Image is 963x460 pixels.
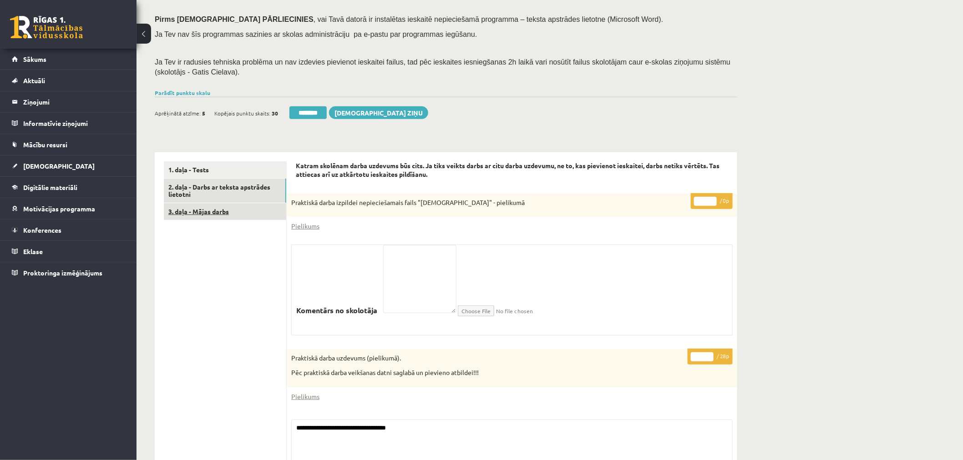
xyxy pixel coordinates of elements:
label: Komentārs no skolotāja [292,300,382,320]
strong: Katram skolēnam darba uzdevums būs cits. Ja tiks veikts darbs ar citu darba uzdevumu, ne to, kas ... [296,161,720,179]
span: Digitālie materiāli [23,183,77,191]
span: , vai Tavā datorā ir instalētas ieskaitē nepieciešamā programma – teksta apstrādes lietotne (Micr... [314,15,664,23]
legend: Ziņojumi [23,91,125,112]
legend: Informatīvie ziņojumi [23,113,125,134]
span: Ja Tev nav šīs programmas sazinies ar skolas administrāciju pa e-pastu par programmas iegūšanu. [155,30,477,38]
span: Aktuāli [23,76,45,85]
span: Motivācijas programma [23,205,95,213]
a: Parādīt punktu skalu [155,89,210,96]
a: Proktoringa izmēģinājums [12,262,125,283]
a: 3. daļa - Mājas darbs [164,203,286,220]
span: Kopējais punktu skaits: [214,106,270,120]
span: 5 [202,106,205,120]
a: [DEMOGRAPHIC_DATA] [12,155,125,176]
span: 30 [272,106,278,120]
a: Konferences [12,220,125,240]
span: Eklase [23,247,43,255]
a: Pielikums [291,221,319,231]
p: Praktiskā darba izpildei nepieciešamais fails "[DEMOGRAPHIC_DATA]" - pielikumā [291,198,687,207]
span: Ja Tev ir radusies tehniska problēma un nav izdevies pievienot ieskaitei failus, tad pēc ieskaite... [155,58,730,76]
a: Motivācijas programma [12,198,125,219]
span: Pirms [DEMOGRAPHIC_DATA] PĀRLIECINIES [155,15,314,23]
a: Digitālie materiāli [12,177,125,198]
a: Sākums [12,49,125,70]
p: Praktiskā darba uzdevums (pielikumā). [291,354,687,363]
span: [DEMOGRAPHIC_DATA] [23,162,95,170]
a: Rīgas 1. Tālmācības vidusskola [10,16,83,39]
a: [DEMOGRAPHIC_DATA] ziņu [329,106,428,119]
a: 1. daļa - Tests [164,161,286,178]
p: / 28p [688,349,733,365]
span: Aprēķinātā atzīme: [155,106,201,120]
span: Mācību resursi [23,140,67,149]
span: Konferences [23,226,61,234]
a: Ziņojumi [12,91,125,112]
p: / 0p [691,193,733,209]
span: Sākums [23,55,46,63]
a: 2. daļa - Darbs ar teksta apstrādes lietotni [164,179,286,203]
a: Eklase [12,241,125,262]
a: Mācību resursi [12,134,125,155]
span: Proktoringa izmēģinājums [23,269,102,277]
p: Pēc praktiskā darba veikšanas datni saglabā un pievieno atbildei!!! [291,368,687,377]
a: Informatīvie ziņojumi [12,113,125,134]
a: Aktuāli [12,70,125,91]
a: Pielikums [291,392,319,401]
